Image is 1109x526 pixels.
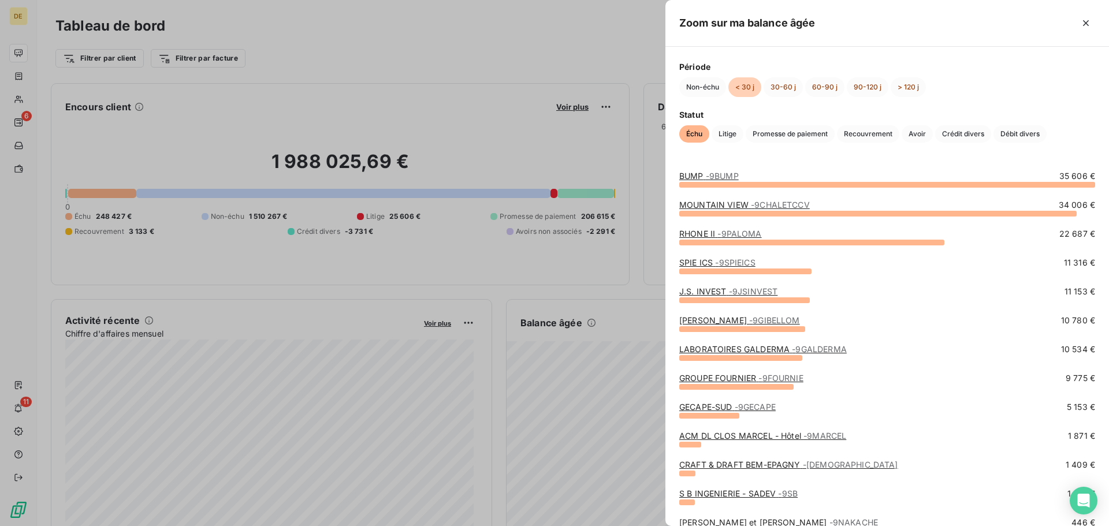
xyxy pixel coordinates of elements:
[1067,401,1095,413] span: 5 153 €
[679,77,726,97] button: Non-échu
[1065,286,1095,297] span: 11 153 €
[679,229,762,238] a: RHONE II
[993,125,1047,143] button: Débit divers
[751,200,810,210] span: - 9CHALETCCV
[764,77,803,97] button: 30-60 j
[706,171,739,181] span: - 9BUMP
[1061,344,1095,355] span: 10 534 €
[1059,199,1095,211] span: 34 006 €
[679,61,1095,73] span: Période
[778,488,798,498] span: - 9SB
[758,373,803,383] span: - 9FOURNIE
[1068,430,1095,442] span: 1 871 €
[679,315,800,325] a: [PERSON_NAME]
[935,125,991,143] button: Crédit divers
[679,171,739,181] a: BUMP
[679,258,756,267] a: SPIE ICS
[803,460,898,469] span: - [DEMOGRAPHIC_DATA]
[1066,459,1095,471] span: 1 409 €
[679,125,709,143] button: Échu
[679,402,776,412] a: GECAPE-SUD
[679,286,777,296] a: J.S. INVEST
[1064,257,1095,268] span: 11 316 €
[1067,488,1095,499] span: 1 331 €
[679,344,847,354] a: LABORATOIRES GALDERMA
[715,258,755,267] span: - 9SPIEICS
[891,77,926,97] button: > 120 j
[679,109,1095,121] span: Statut
[729,286,778,296] span: - 9JSINVEST
[679,488,798,498] a: S B INGENIERIE - SADEV
[805,77,844,97] button: 60-90 j
[1059,170,1095,182] span: 35 606 €
[847,77,888,97] button: 90-120 j
[735,402,776,412] span: - 9GECAPE
[679,200,810,210] a: MOUNTAIN VIEW
[1059,228,1095,240] span: 22 687 €
[728,77,761,97] button: < 30 j
[679,460,898,469] a: CRAFT & DRAFT BEM-EPAGNY
[1061,315,1095,326] span: 10 780 €
[679,373,803,383] a: GROUPE FOURNIER
[837,125,899,143] button: Recouvrement
[1070,487,1097,514] div: Open Intercom Messenger
[679,15,816,31] h5: Zoom sur ma balance âgée
[749,315,800,325] span: - 9GIBELLOM
[717,229,761,238] span: - 9PALOMA
[1066,372,1095,384] span: 9 775 €
[746,125,835,143] button: Promesse de paiement
[803,431,846,441] span: - 9MARCEL
[679,431,846,441] a: ACM DL CLOS MARCEL - Hôtel
[792,344,847,354] span: - 9GALDERMA
[902,125,933,143] button: Avoir
[712,125,743,143] button: Litige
